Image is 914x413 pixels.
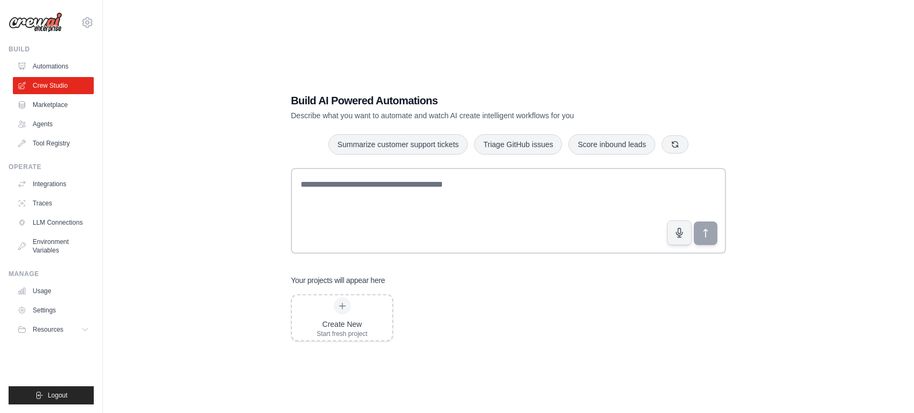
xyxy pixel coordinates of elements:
button: Get new suggestions [662,135,688,154]
a: Crew Studio [13,77,94,94]
h3: Your projects will appear here [291,275,385,286]
a: Marketplace [13,96,94,113]
button: Summarize customer support tickets [328,134,468,155]
a: Traces [13,195,94,212]
div: Build [9,45,94,53]
a: Integrations [13,175,94,193]
a: Automations [13,58,94,75]
div: Start fresh project [317,330,368,338]
p: Describe what you want to automate and watch AI create intelligent workflows for you [291,110,651,121]
a: Tool Registry [13,135,94,152]
div: Create New [317,319,368,330]
h1: Build AI Powered Automations [291,93,651,108]
button: Triage GitHub issues [474,134,562,155]
span: Logout [48,391,68,400]
div: Operate [9,163,94,171]
button: Click to speak your automation idea [667,220,692,245]
a: Agents [13,116,94,133]
button: Score inbound leads [568,134,655,155]
div: Manage [9,270,94,278]
button: Logout [9,386,94,404]
a: Environment Variables [13,233,94,259]
img: Logo [9,12,62,33]
a: Settings [13,302,94,319]
span: Resources [33,325,63,334]
a: Usage [13,282,94,300]
button: Resources [13,321,94,338]
a: LLM Connections [13,214,94,231]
